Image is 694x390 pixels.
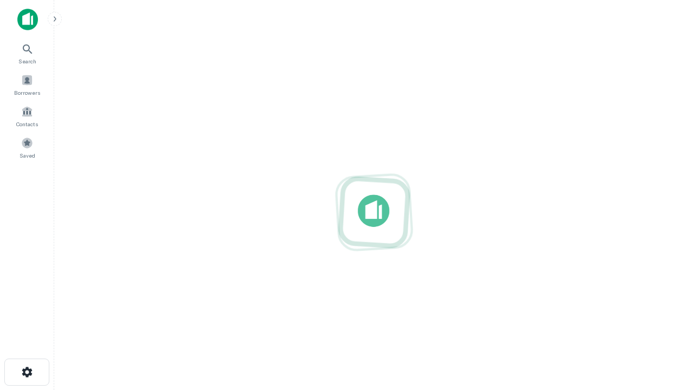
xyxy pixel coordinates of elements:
[640,303,694,355] iframe: Chat Widget
[3,133,51,162] a: Saved
[3,38,51,68] a: Search
[20,151,35,160] span: Saved
[3,101,51,131] a: Contacts
[14,88,40,97] span: Borrowers
[16,120,38,128] span: Contacts
[17,9,38,30] img: capitalize-icon.png
[3,70,51,99] a: Borrowers
[18,57,36,66] span: Search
